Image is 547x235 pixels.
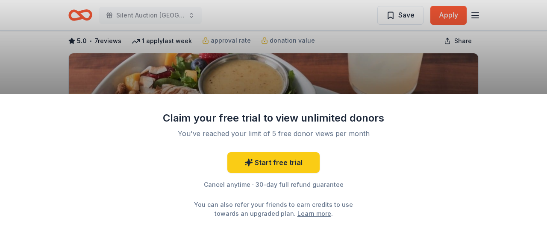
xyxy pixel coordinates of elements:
div: You can also refer your friends to earn credits to use towards an upgraded plan. . [186,200,361,218]
div: Cancel anytime · 30-day full refund guarantee [162,180,385,190]
div: You've reached your limit of 5 free donor views per month [173,128,374,139]
div: Claim your free trial to view unlimited donors [162,111,385,125]
a: Learn more [297,209,331,218]
a: Start free trial [227,152,320,173]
